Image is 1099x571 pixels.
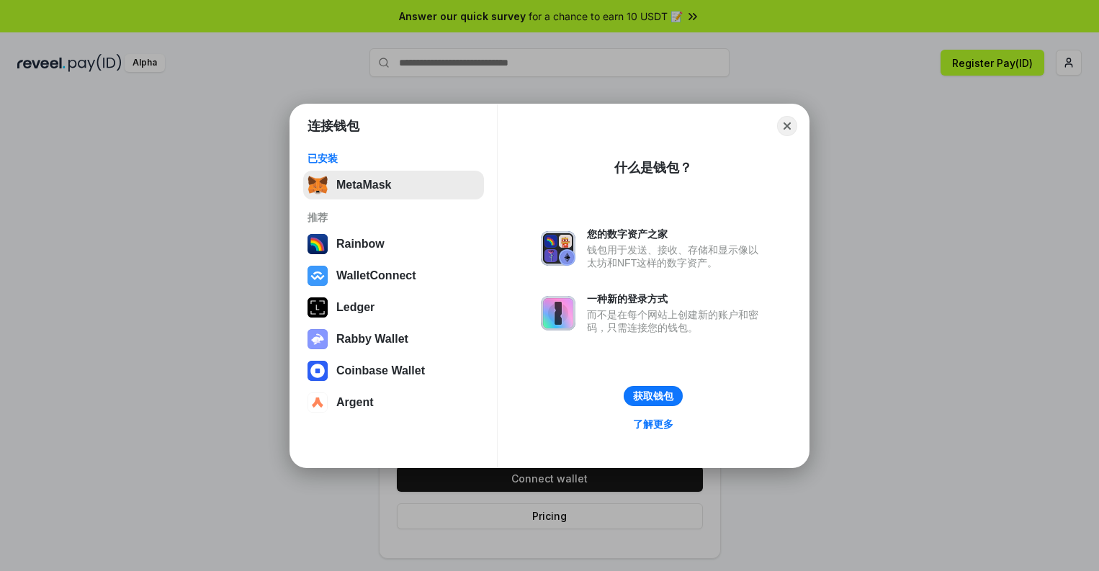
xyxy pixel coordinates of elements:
div: 了解更多 [633,418,673,431]
a: 了解更多 [624,415,682,433]
button: MetaMask [303,171,484,199]
div: 推荐 [308,211,480,224]
div: 您的数字资产之家 [587,228,766,240]
img: svg+xml,%3Csvg%20width%3D%22120%22%20height%3D%22120%22%20viewBox%3D%220%200%20120%20120%22%20fil... [308,234,328,254]
div: WalletConnect [336,269,416,282]
div: Ledger [336,301,374,314]
button: Rainbow [303,230,484,258]
div: 一种新的登录方式 [587,292,766,305]
img: svg+xml,%3Csvg%20fill%3D%22none%22%20height%3D%2233%22%20viewBox%3D%220%200%2035%2033%22%20width%... [308,175,328,195]
div: Coinbase Wallet [336,364,425,377]
div: 什么是钱包？ [614,159,692,176]
div: 钱包用于发送、接收、存储和显示像以太坊和NFT这样的数字资产。 [587,243,766,269]
button: WalletConnect [303,261,484,290]
button: Coinbase Wallet [303,356,484,385]
button: 获取钱包 [624,386,683,406]
img: svg+xml,%3Csvg%20xmlns%3D%22http%3A%2F%2Fwww.w3.org%2F2000%2Fsvg%22%20width%3D%2228%22%20height%3... [308,297,328,318]
img: svg+xml,%3Csvg%20width%3D%2228%22%20height%3D%2228%22%20viewBox%3D%220%200%2028%2028%22%20fill%3D... [308,266,328,286]
div: Rabby Wallet [336,333,408,346]
div: 已安装 [308,152,480,165]
img: svg+xml,%3Csvg%20xmlns%3D%22http%3A%2F%2Fwww.w3.org%2F2000%2Fsvg%22%20fill%3D%22none%22%20viewBox... [308,329,328,349]
div: Argent [336,396,374,409]
img: svg+xml,%3Csvg%20width%3D%2228%22%20height%3D%2228%22%20viewBox%3D%220%200%2028%2028%22%20fill%3D... [308,361,328,381]
button: Ledger [303,293,484,322]
div: Rainbow [336,238,385,251]
div: 而不是在每个网站上创建新的账户和密码，只需连接您的钱包。 [587,308,766,334]
img: svg+xml,%3Csvg%20xmlns%3D%22http%3A%2F%2Fwww.w3.org%2F2000%2Fsvg%22%20fill%3D%22none%22%20viewBox... [541,231,575,266]
div: MetaMask [336,179,391,192]
div: 获取钱包 [633,390,673,403]
button: Close [777,116,797,136]
img: svg+xml,%3Csvg%20xmlns%3D%22http%3A%2F%2Fwww.w3.org%2F2000%2Fsvg%22%20fill%3D%22none%22%20viewBox... [541,296,575,331]
button: Rabby Wallet [303,325,484,354]
h1: 连接钱包 [308,117,359,135]
button: Argent [303,388,484,417]
img: svg+xml,%3Csvg%20width%3D%2228%22%20height%3D%2228%22%20viewBox%3D%220%200%2028%2028%22%20fill%3D... [308,392,328,413]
